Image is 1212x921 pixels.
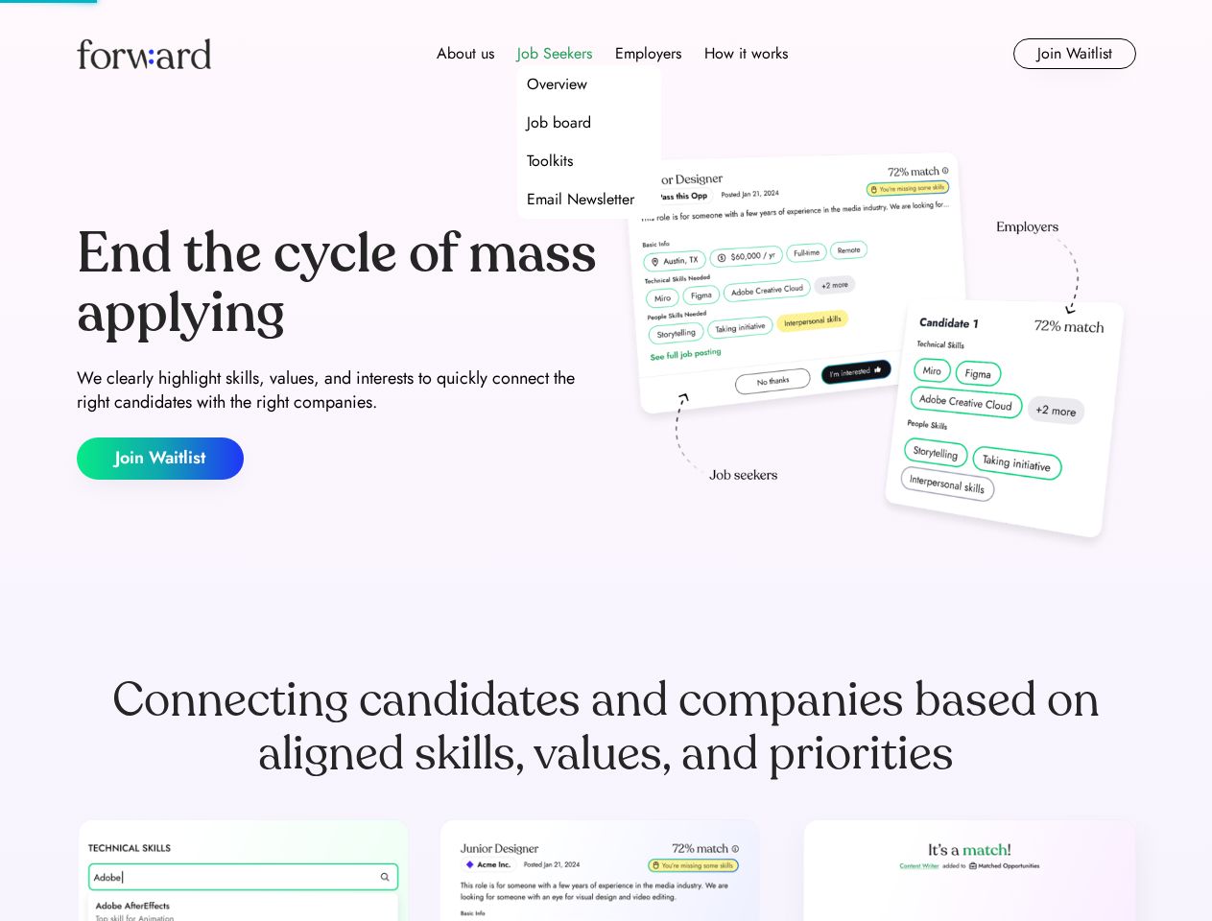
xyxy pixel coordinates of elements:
[77,673,1136,781] div: Connecting candidates and companies based on aligned skills, values, and priorities
[704,42,788,65] div: How it works
[517,42,592,65] div: Job Seekers
[77,224,599,342] div: End the cycle of mass applying
[527,111,591,134] div: Job board
[614,146,1136,558] img: hero-image.png
[527,73,587,96] div: Overview
[437,42,494,65] div: About us
[527,150,573,173] div: Toolkits
[77,366,599,414] div: We clearly highlight skills, values, and interests to quickly connect the right candidates with t...
[77,437,244,480] button: Join Waitlist
[1013,38,1136,69] button: Join Waitlist
[615,42,681,65] div: Employers
[527,188,634,211] div: Email Newsletter
[77,38,211,69] img: Forward logo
